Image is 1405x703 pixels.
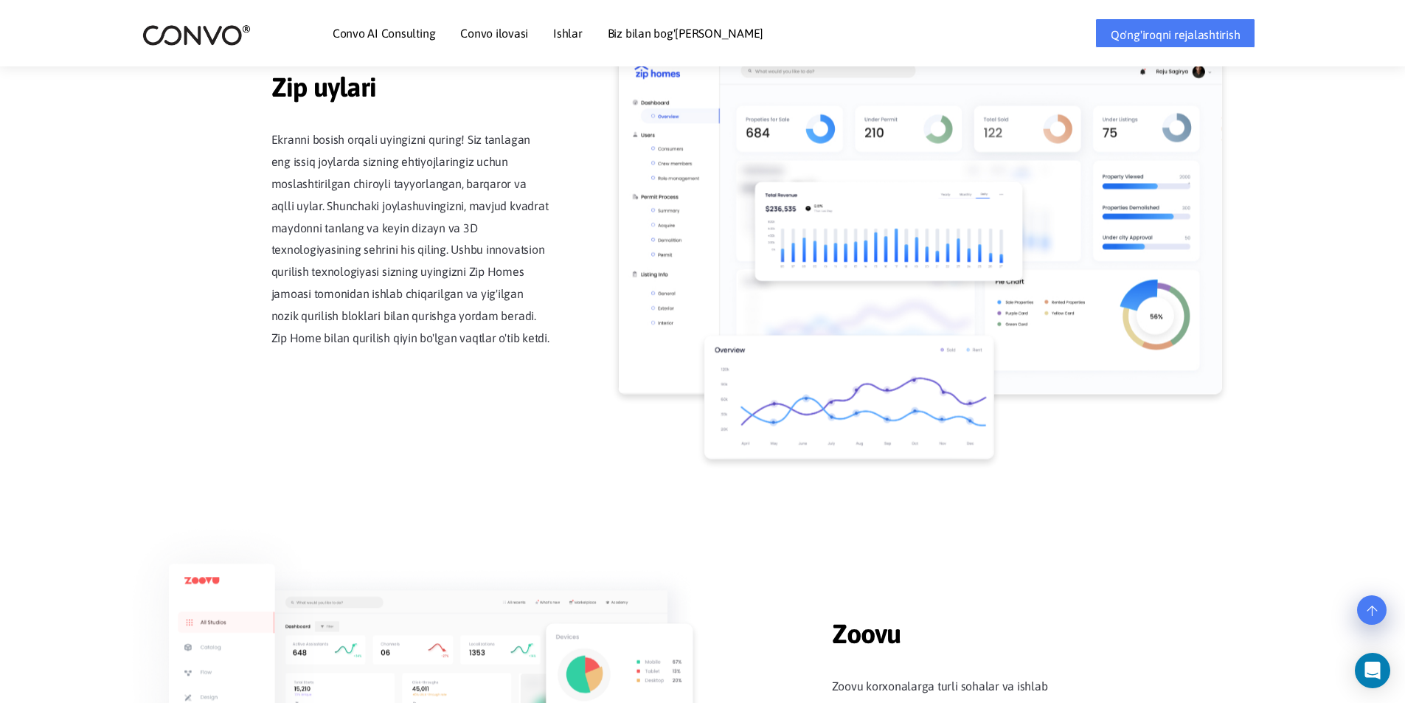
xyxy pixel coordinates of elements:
[460,27,528,40] font: Convo ilovasi
[608,27,764,39] a: Biz bilan bog'[PERSON_NAME]
[553,27,583,40] font: Ishlar
[142,24,251,46] img: logo_2.png
[333,27,435,39] a: Convo AI Consulting
[832,618,901,649] font: Zoovu
[1355,653,1390,688] div: Intercom Messenger-ni oching
[1095,18,1256,48] a: Qo'ng'iroqni rejalashtirish
[271,72,377,103] font: Zip uylari
[333,27,435,40] font: Convo AI Consulting
[460,27,528,39] a: Convo ilovasi
[1111,28,1241,41] font: Qo'ng'iroqni rejalashtirish
[553,27,583,39] a: Ishlar
[271,133,549,344] font: Ekranni bosish orqali uyingizni quring! Siz tanlagan eng issiq joylarda sizning ehtiyojlaringiz u...
[608,27,764,40] font: Biz bilan bog'[PERSON_NAME]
